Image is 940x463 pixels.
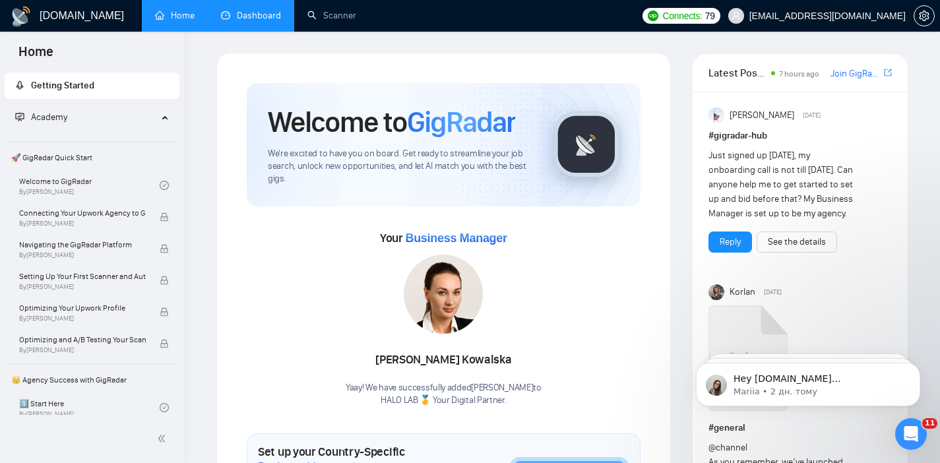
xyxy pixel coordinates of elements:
[764,286,782,298] span: [DATE]
[19,171,160,200] a: Welcome to GigRadarBy[PERSON_NAME]
[914,11,934,21] span: setting
[895,418,927,450] iframe: Intercom live chat
[160,181,169,190] span: check-circle
[779,69,819,78] span: 7 hours ago
[884,67,892,78] span: export
[8,42,64,70] span: Home
[19,220,146,228] span: By [PERSON_NAME]
[31,80,94,91] span: Getting Started
[160,244,169,253] span: lock
[648,11,658,21] img: upwork-logo.png
[19,251,146,259] span: By [PERSON_NAME]
[6,144,178,171] span: 🚀 GigRadar Quick Start
[19,283,146,291] span: By [PERSON_NAME]
[19,206,146,220] span: Connecting Your Upwork Agency to GigRadar
[346,394,542,407] p: HALO LAB 🥇 Your Digital Partner .
[346,382,542,407] div: Yaay! We have successfully added [PERSON_NAME] to
[15,80,24,90] span: rocket
[884,67,892,79] a: export
[708,442,747,453] span: @channel
[160,307,169,317] span: lock
[922,418,937,429] span: 11
[6,367,178,393] span: 👑 Agency Success with GigRadar
[346,349,542,371] div: [PERSON_NAME] Kowalska
[730,285,755,299] span: Korlan
[803,109,821,121] span: [DATE]
[708,305,788,416] a: Upwork Success with GigRadar.mp4
[705,9,715,23] span: 79
[160,339,169,348] span: lock
[5,73,179,99] li: Getting Started
[19,346,146,354] span: By [PERSON_NAME]
[19,333,146,346] span: Optimizing and A/B Testing Your Scanner for Better Results
[19,238,146,251] span: Navigating the GigRadar Platform
[662,9,702,23] span: Connects:
[160,212,169,222] span: lock
[380,231,507,245] span: Your
[830,67,881,81] a: Join GigRadar Slack Community
[708,148,856,221] div: Just signed up [DATE], my onboarding call is not till [DATE]. Can anyone help me to get started t...
[160,403,169,412] span: check-circle
[19,301,146,315] span: Optimizing Your Upwork Profile
[708,284,724,300] img: Korlan
[757,231,837,253] button: See the details
[268,148,532,185] span: We're excited to have you on board. Get ready to streamline your job search, unlock new opportuni...
[160,276,169,285] span: lock
[708,129,892,143] h1: # gigradar-hub
[708,231,752,253] button: Reply
[221,10,281,21] a: dashboardDashboard
[708,65,768,81] span: Latest Posts from the GigRadar Community
[730,108,794,123] span: [PERSON_NAME]
[31,111,67,123] span: Academy
[405,231,507,245] span: Business Manager
[268,104,515,140] h1: Welcome to
[157,432,170,445] span: double-left
[768,235,826,249] a: See the details
[19,270,146,283] span: Setting Up Your First Scanner and Auto-Bidder
[404,255,483,334] img: 1706120076818-multi-152.jpg
[914,5,935,26] button: setting
[155,10,195,21] a: homeHome
[307,10,356,21] a: searchScanner
[676,335,940,427] iframe: Intercom notifications повідомлення
[15,112,24,121] span: fund-projection-screen
[708,108,724,123] img: Anisuzzaman Khan
[11,6,32,27] img: logo
[19,393,160,422] a: 1️⃣ Start HereBy[PERSON_NAME]
[732,11,741,20] span: user
[19,315,146,323] span: By [PERSON_NAME]
[708,421,892,435] h1: # general
[407,104,515,140] span: GigRadar
[553,111,619,177] img: gigradar-logo.png
[914,11,935,21] a: setting
[720,235,741,249] a: Reply
[15,111,67,123] span: Academy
